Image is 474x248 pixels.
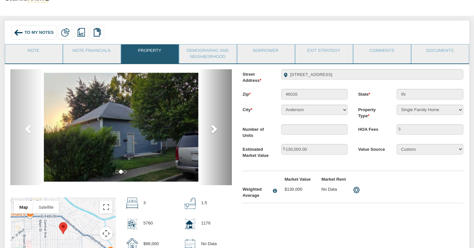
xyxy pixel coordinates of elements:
label: Number of Units [237,124,276,139]
img: copy.png [93,28,102,37]
p: $130,000 [285,186,311,193]
a: Note [5,44,62,61]
label: Value Source [353,144,391,152]
label: State [353,89,391,97]
a: Documents [411,44,468,61]
img: home_size.svg [184,218,196,230]
img: back_arrow_left_icon.svg [14,28,23,37]
img: settings.png [353,186,360,193]
a: Note Financials [63,44,120,61]
a: Property [121,44,178,61]
img: partial.png [61,28,70,37]
label: City [237,105,276,113]
button: Show satellite imagery [33,201,59,214]
label: Market Value [279,176,316,183]
img: 583149 [44,73,198,182]
p: 1.5 [201,197,207,208]
label: Market Rent [316,176,353,183]
img: bath.svg [184,197,196,209]
label: Property Type [353,105,391,119]
a: Exit Strategy [295,44,352,61]
p: 3 [143,197,145,208]
a: Borrower [237,44,294,61]
p: 5760 [143,218,153,229]
img: beds.svg [126,197,138,209]
button: Show street map [14,201,33,214]
label: Estimated Market Value [237,144,276,158]
button: Map camera controls [100,227,113,240]
p: No Data [321,186,348,193]
a: Comments [353,44,410,61]
label: Street Address [237,69,276,84]
label: Zip [237,89,276,97]
img: lot_size.svg [126,218,138,230]
a: Demographic and Neighborhood [179,44,236,63]
div: Weighted Average [242,186,270,199]
div: Marker [59,222,67,234]
label: HOA Fees [353,124,391,133]
button: Toggle fullscreen view [100,201,113,214]
img: reports.png [77,28,85,37]
span: To My Notes [25,30,54,35]
p: 1176 [201,218,211,229]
